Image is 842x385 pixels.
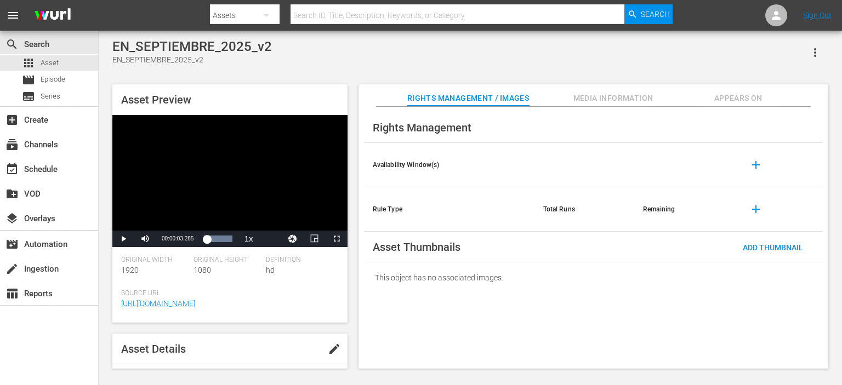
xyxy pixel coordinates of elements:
[624,4,673,24] button: Search
[328,342,341,355] span: edit
[5,138,19,151] span: Channels
[121,289,333,298] span: Source Url
[204,235,232,242] div: Progress Bar
[41,58,59,68] span: Asset
[112,39,272,54] div: EN_SEPTIEMBRE_2025_v2
[162,235,194,242] span: 00:00:03.285
[238,231,260,247] button: Playback Rate
[743,152,769,178] button: add
[22,73,35,87] span: Episode
[194,256,260,265] span: Original Height
[266,256,333,265] span: Definition
[749,158,763,171] span: add
[697,91,780,105] span: Appears On
[5,238,19,251] span: Automation
[121,266,139,274] span: 1920
[304,231,326,247] button: Picture-in-Picture
[326,231,348,247] button: Fullscreen
[5,38,19,51] span: Search
[572,91,655,105] span: Media Information
[41,74,65,85] span: Episode
[26,3,79,28] img: ans4CAIJ8jUAAAAAAAAAAAAAAAAAAAAAAAAgQb4GAAAAAAAAAAAAAAAAAAAAAAAAJMjXAAAAAAAAAAAAAAAAAAAAAAAAgAT5G...
[373,240,460,254] span: Asset Thumbnails
[634,187,734,232] th: Remaining
[194,266,211,274] span: 1080
[5,262,19,275] span: Ingestion
[749,203,763,216] span: add
[134,231,156,247] button: Mute
[112,115,348,247] div: Video Player
[364,143,534,187] th: Availability Window(s)
[5,212,19,225] span: Overlays
[641,4,670,24] span: Search
[112,54,272,66] div: EN_SEPTIEMBRE_2025_v2
[266,266,275,274] span: hd
[803,11,832,20] a: Sign Out
[22,90,35,103] span: Series
[121,93,191,106] span: Asset Preview
[321,336,348,362] button: edit
[121,299,195,308] a: [URL][DOMAIN_NAME]
[121,256,188,265] span: Original Width
[112,231,134,247] button: Play
[743,196,769,222] button: add
[364,262,823,293] div: This object has no associated images.
[373,121,471,134] span: Rights Management
[5,163,19,176] span: Schedule
[5,187,19,200] span: VOD
[41,91,60,102] span: Series
[734,243,812,252] span: Add Thumbnail
[5,287,19,300] span: Reports
[121,342,186,355] span: Asset Details
[282,231,304,247] button: Jump To Time
[534,187,634,232] th: Total Runs
[407,91,529,105] span: Rights Management / Images
[734,237,812,257] button: Add Thumbnail
[7,9,20,22] span: menu
[22,56,35,70] span: Asset
[5,113,19,127] span: Create
[364,187,534,232] th: Rule Type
